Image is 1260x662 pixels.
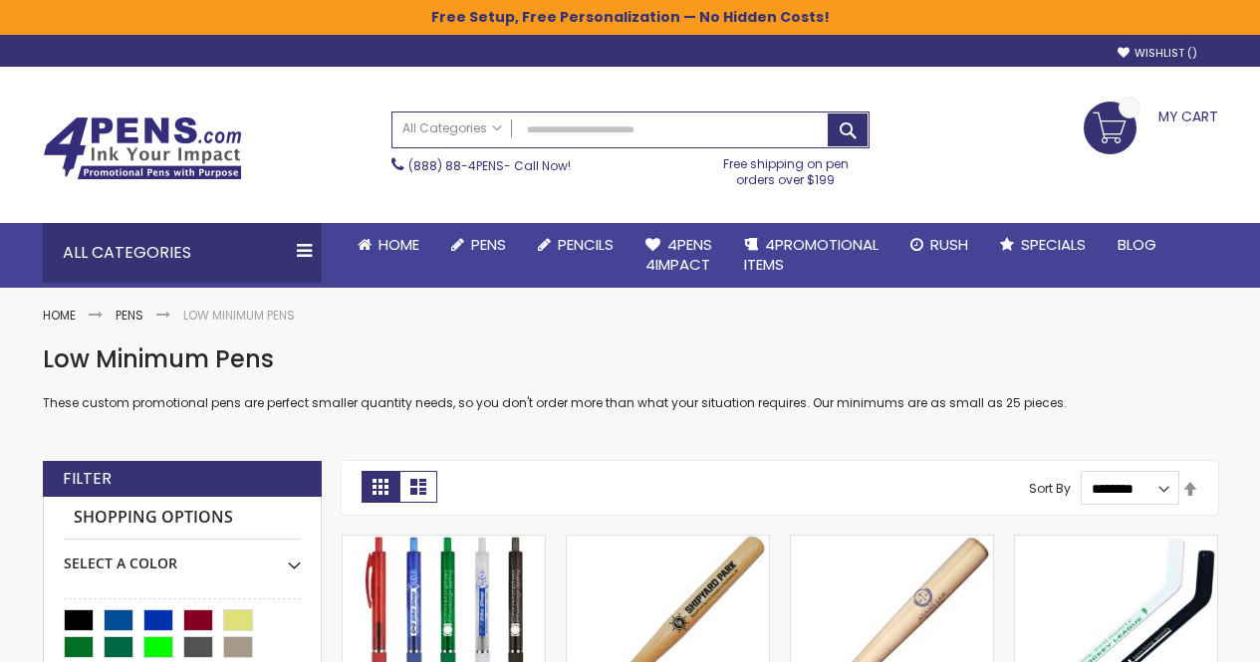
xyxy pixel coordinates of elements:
strong: Shopping Options [64,497,301,540]
a: Wishlist [1118,46,1197,61]
a: Home [342,223,435,267]
div: All Categories [43,223,322,283]
a: Quality Wooden Mini Novelty Baseball Bat Pen [791,535,993,552]
a: Pens [435,223,522,267]
a: Rush [894,223,984,267]
span: All Categories [402,120,502,136]
a: Pencils [522,223,630,267]
a: 4PROMOTIONALITEMS [728,223,894,288]
span: 4PROMOTIONAL ITEMS [744,234,879,275]
a: (888) 88-4PENS [408,157,504,174]
div: Select A Color [64,540,301,573]
div: Free shipping on pen orders over $199 [702,148,870,188]
span: - Call Now! [408,157,571,174]
strong: Low Minimum Pens [183,307,295,324]
label: Sort By [1029,480,1071,497]
a: Specials [984,223,1102,267]
span: Rush [930,234,968,255]
strong: Filter [63,468,112,490]
span: Pens [471,234,506,255]
a: Pens [116,307,143,324]
a: All Categories [392,112,512,145]
span: 4Pens 4impact [645,234,712,275]
img: 4Pens Custom Pens and Promotional Products [43,116,242,180]
a: Blog [1102,223,1172,267]
strong: Grid [362,471,399,503]
span: Pencils [558,234,614,255]
a: 4Pens4impact [630,223,728,288]
h1: Low Minimum Pens [43,343,1218,375]
span: Home [378,234,419,255]
a: Wooden Novelty Sport Themed Baseball Bat Ballpoint Pen [567,535,769,552]
span: Blog [1118,234,1156,255]
a: Novelty Sport-Themed Hockey Stick Ballpoint Pen [1015,535,1217,552]
a: Home [43,307,76,324]
span: Specials [1021,234,1086,255]
a: Allentown Click-Action Ballpoint Pen [343,535,545,552]
div: These custom promotional pens are perfect smaller quantity needs, so you don't order more than wh... [43,343,1218,412]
